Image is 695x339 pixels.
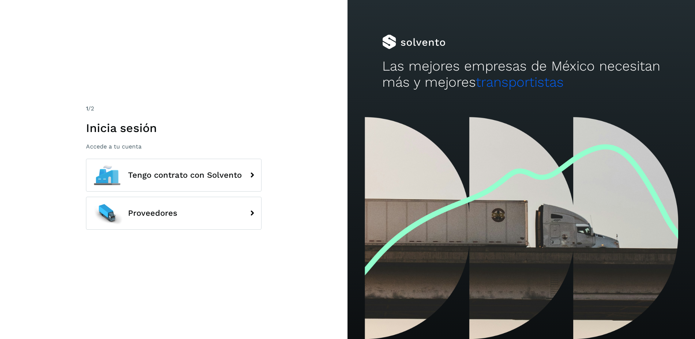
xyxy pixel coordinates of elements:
[86,143,262,150] p: Accede a tu cuenta
[476,74,564,90] span: transportistas
[86,105,88,112] span: 1
[86,197,262,230] button: Proveedores
[128,209,177,218] span: Proveedores
[128,171,242,180] span: Tengo contrato con Solvento
[86,159,262,192] button: Tengo contrato con Solvento
[382,58,660,91] h2: Las mejores empresas de México necesitan más y mejores
[86,104,262,113] div: /2
[86,121,262,135] h1: Inicia sesión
